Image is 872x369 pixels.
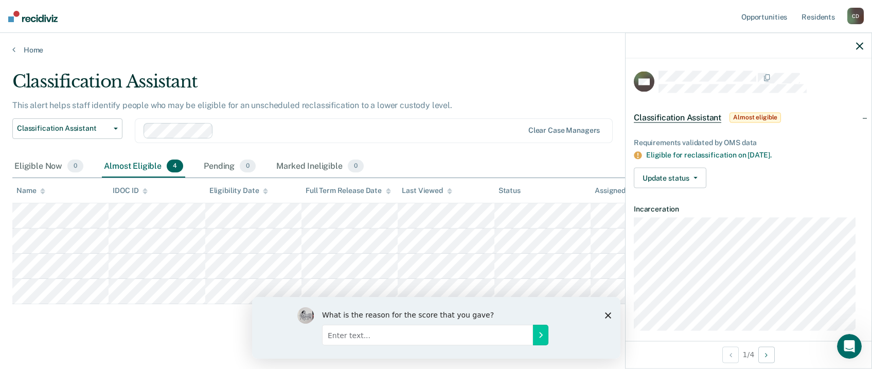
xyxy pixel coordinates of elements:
[634,138,863,147] div: Requirements validated by OMS data
[67,160,83,173] span: 0
[167,160,183,173] span: 4
[17,124,110,133] span: Classification Assistant
[202,155,258,178] div: Pending
[252,297,620,359] iframe: Survey by Kim from Recidiviz
[595,186,643,195] div: Assigned to
[499,186,521,195] div: Status
[634,205,863,214] dt: Incarceration
[634,168,706,188] button: Update status
[12,155,85,178] div: Eligible Now
[348,160,364,173] span: 0
[113,186,148,195] div: IDOC ID
[102,155,185,178] div: Almost Eligible
[626,341,871,368] div: 1 / 4
[758,346,775,363] button: Next Opportunity
[16,186,45,195] div: Name
[729,112,781,122] span: Almost eligible
[306,186,391,195] div: Full Term Release Date
[12,100,452,110] p: This alert helps staff identify people who may be eligible for an unscheduled reclassification to...
[528,126,600,135] div: Clear case managers
[646,151,863,160] div: Eligible for reclassification on [DATE].
[837,334,862,359] iframe: Intercom live chat
[274,155,366,178] div: Marked Ineligible
[8,11,58,22] img: Recidiviz
[847,8,864,24] div: C D
[626,101,871,134] div: Classification AssistantAlmost eligible
[634,112,721,122] span: Classification Assistant
[209,186,269,195] div: Eligibility Date
[12,71,666,100] div: Classification Assistant
[240,160,256,173] span: 0
[402,186,452,195] div: Last Viewed
[722,346,739,363] button: Previous Opportunity
[12,45,860,55] a: Home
